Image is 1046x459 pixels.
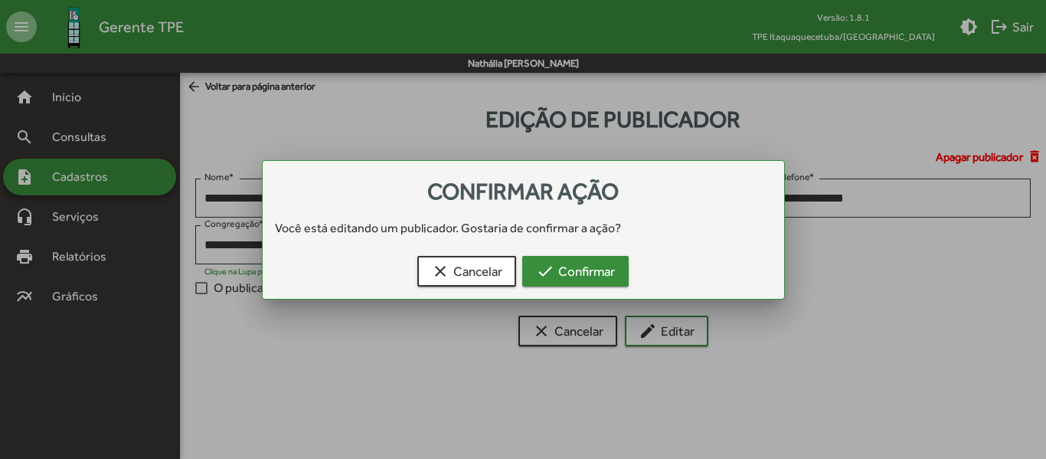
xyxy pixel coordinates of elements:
[427,178,619,205] span: Confirmar ação
[536,257,615,285] span: Confirmar
[536,262,554,280] mat-icon: check
[522,256,629,287] button: Confirmar
[431,257,502,285] span: Cancelar
[417,256,516,287] button: Cancelar
[431,262,449,280] mat-icon: clear
[263,219,784,238] div: Você está editando um publicador. Gostaria de confirmar a ação?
